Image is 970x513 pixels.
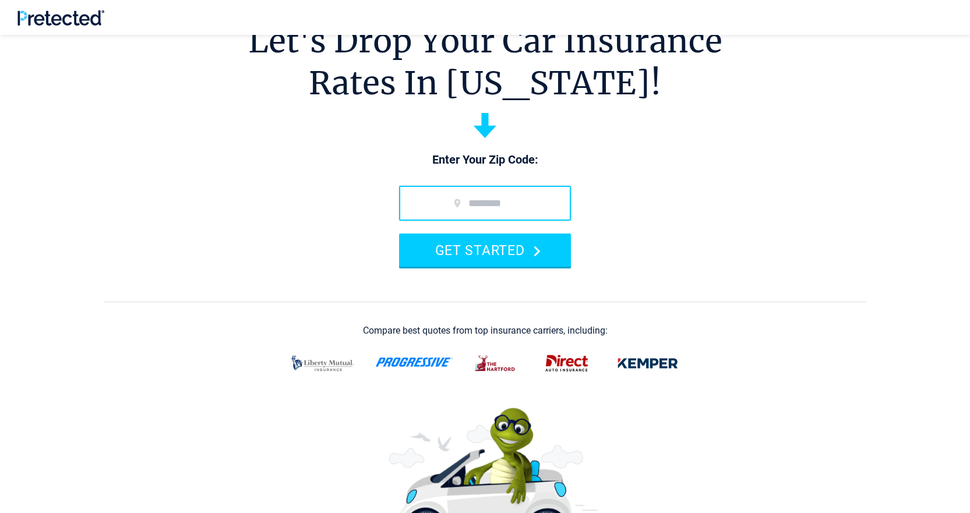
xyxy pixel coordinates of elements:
[467,348,524,378] img: thehartford
[399,186,571,221] input: zip code
[375,358,453,367] img: progressive
[284,348,361,378] img: liberty
[399,233,571,267] button: GET STARTED
[17,10,104,26] img: Pretected Logo
[363,326,608,336] div: Compare best quotes from top insurance carriers, including:
[387,152,583,168] p: Enter Your Zip Code:
[609,348,686,378] img: kemper
[538,348,595,378] img: direct
[248,20,722,104] h1: Let's Drop Your Car Insurance Rates In [US_STATE]!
